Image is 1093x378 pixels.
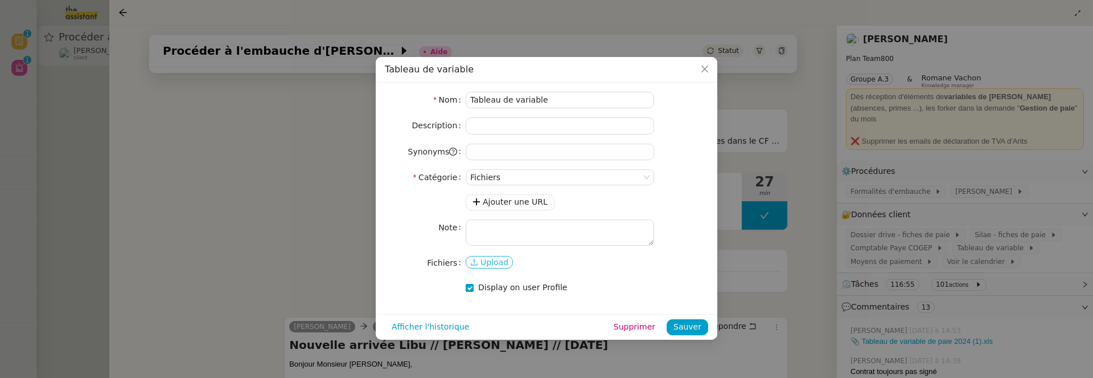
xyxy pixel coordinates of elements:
[614,320,655,334] span: Supprimer
[427,255,466,271] label: Fichiers
[466,256,513,269] div: Upload
[466,256,513,269] button: Upload
[692,57,717,82] button: Close
[433,92,466,108] label: Nom
[408,147,458,156] span: Synonyms
[466,194,554,210] button: Ajouter une URL
[412,117,466,133] label: Description
[607,319,662,335] button: Supprimer
[470,170,650,185] nz-select-item: Fichiers
[483,196,548,209] span: Ajouter une URL
[438,220,466,235] label: Note
[385,64,474,75] span: Tableau de variable
[392,320,469,334] span: Afficher l'historique
[673,320,701,334] span: Sauver
[385,319,476,335] button: Afficher l'historique
[480,257,508,268] span: Upload
[667,319,708,335] button: Sauver
[413,169,466,185] label: Catégorie
[478,283,567,292] span: Display on user Profile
